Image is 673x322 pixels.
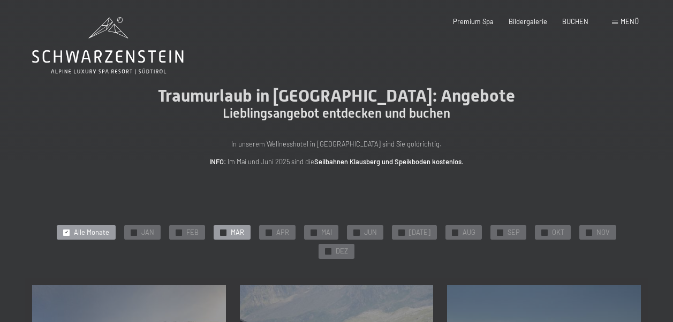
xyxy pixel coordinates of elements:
[314,157,462,166] strong: Seilbahnen Klausberg und Speikboden kostenlos
[409,228,430,237] span: [DATE]
[453,17,494,26] a: Premium Spa
[177,229,181,235] span: ✓
[562,17,588,26] a: BUCHEN
[123,156,551,167] p: : Im Mai und Juni 2025 sind die .
[621,17,639,26] span: Menü
[587,229,591,235] span: ✓
[276,228,289,237] span: APR
[543,229,547,235] span: ✓
[364,228,377,237] span: JUN
[453,229,457,235] span: ✓
[327,249,330,255] span: ✓
[509,17,547,26] a: Bildergalerie
[65,229,69,235] span: ✓
[463,228,475,237] span: AUG
[355,229,359,235] span: ✓
[223,106,450,121] span: Lieblingsangebot entdecken und buchen
[231,228,244,237] span: MAR
[267,229,271,235] span: ✓
[498,229,502,235] span: ✓
[508,228,520,237] span: SEP
[222,229,225,235] span: ✓
[123,139,551,149] p: In unserem Wellnesshotel in [GEOGRAPHIC_DATA] sind Sie goldrichtig.
[400,229,404,235] span: ✓
[132,229,136,235] span: ✓
[141,228,154,237] span: JAN
[312,229,316,235] span: ✓
[186,228,199,237] span: FEB
[158,86,515,106] span: Traumurlaub in [GEOGRAPHIC_DATA]: Angebote
[552,228,564,237] span: OKT
[336,247,348,256] span: DEZ
[209,157,224,166] strong: INFO
[321,228,332,237] span: MAI
[74,228,109,237] span: Alle Monate
[596,228,610,237] span: NOV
